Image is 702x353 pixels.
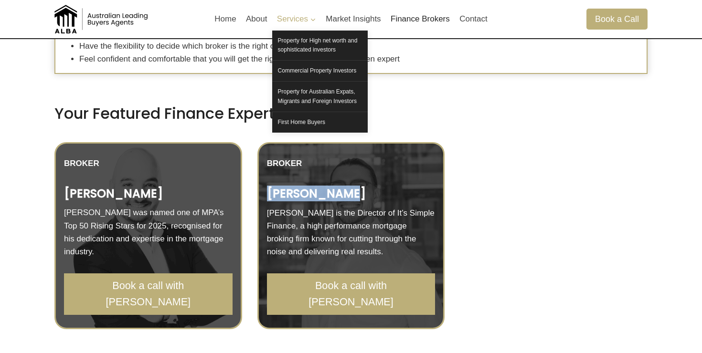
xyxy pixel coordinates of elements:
a: Home [210,8,241,31]
span: Book a call with [PERSON_NAME] [277,278,425,311]
span: Book a call with [PERSON_NAME] [74,278,222,311]
a: Commercial Property Investors [272,61,368,81]
a: Book a call with [PERSON_NAME] [267,273,436,314]
a: Contact [455,8,492,31]
strong: BROKER [64,159,99,168]
a: About [241,8,272,31]
a: Property for High net worth and sophisticated investors [272,31,368,60]
nav: Primary Navigation [210,8,492,31]
li: Have the flexibility to decide which broker is the right one for you [79,40,639,52]
a: First Home Buyers [272,112,368,133]
a: Book a Call [586,9,648,29]
h2: Your Featured Finance Expert [54,104,648,123]
a: Finance Brokers [386,8,455,31]
p: [PERSON_NAME] is the Director of It’s Simple Finance, a high performance mortgage broking firm kn... [267,207,436,259]
strong: [PERSON_NAME] [267,186,366,201]
a: Book a call with [PERSON_NAME] [64,273,233,314]
p: [PERSON_NAME] was named one of MPA’s Top 50 Rising Stars for 2025, recognised for his dedication ... [64,206,233,258]
strong: [PERSON_NAME] [64,186,163,201]
a: Property for Australian Expats, Migrants and Foreign Investors [272,82,368,111]
li: Feel confident and comfortable that you will get the right support from your chosen expert [79,52,639,65]
img: Australian Leading Buyers Agents [54,5,150,33]
button: Child menu of Services [272,8,321,31]
a: Market Insights [321,8,386,31]
strong: BROKER [267,159,302,168]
